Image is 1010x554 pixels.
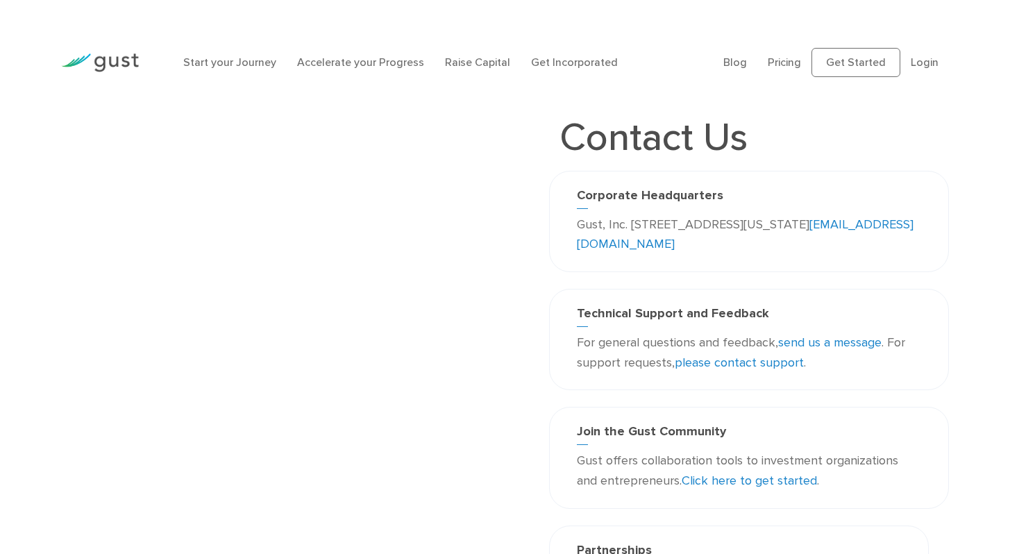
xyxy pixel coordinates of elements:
[768,56,801,69] a: Pricing
[183,56,276,69] a: Start your Journey
[549,118,758,157] h1: Contact Us
[577,215,922,255] p: Gust, Inc. [STREET_ADDRESS][US_STATE]
[682,473,817,488] a: Click here to get started
[61,53,139,72] img: Gust Logo
[297,56,424,69] a: Accelerate your Progress
[778,335,882,350] a: send us a message
[675,355,804,370] a: please contact support
[577,188,922,209] h3: Corporate Headquarters
[811,48,900,77] a: Get Started
[577,333,922,373] p: For general questions and feedback, . For support requests, .
[723,56,747,69] a: Blog
[577,451,922,492] p: Gust offers collaboration tools to investment organizations and entrepreneurs. .
[531,56,618,69] a: Get Incorporated
[445,56,510,69] a: Raise Capital
[577,306,922,327] h3: Technical Support and Feedback
[577,424,922,445] h3: Join the Gust Community
[911,56,939,69] a: Login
